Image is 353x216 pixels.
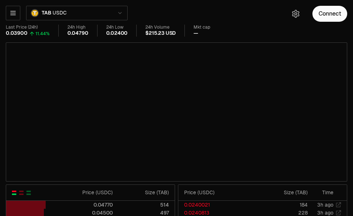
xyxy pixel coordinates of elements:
[53,10,66,16] span: USDC
[6,30,28,37] div: 0.03900
[67,25,88,30] div: 24h High
[256,189,308,196] div: Size ( TAB )
[194,25,210,30] div: Mkt cap
[314,189,333,196] div: Time
[119,201,169,208] div: 514
[18,190,24,196] button: Show Sell Orders Only
[63,189,113,196] div: Price ( USDC )
[106,25,128,30] div: 24h Low
[6,25,50,30] div: Last Price (24h)
[317,202,333,208] time: 3h ago
[31,9,39,17] img: TAB.png
[317,209,333,216] time: 3h ago
[26,190,32,196] button: Show Buy Orders Only
[11,190,17,196] button: Show Buy and Sell Orders
[250,201,308,209] td: 184
[145,25,176,30] div: 24h Volume
[63,201,113,208] div: 0.04770
[119,189,169,196] div: Size ( TAB )
[178,201,250,209] td: 0.0240021
[67,30,88,37] div: 0.04790
[312,6,347,22] button: Connect
[106,30,128,37] div: 0.02400
[42,10,51,16] span: TAB
[145,30,176,37] div: $215.23 USD
[36,31,50,37] div: 11.44%
[184,189,249,196] div: Price ( USDC )
[194,30,198,37] div: —
[6,43,347,181] iframe: Financial Chart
